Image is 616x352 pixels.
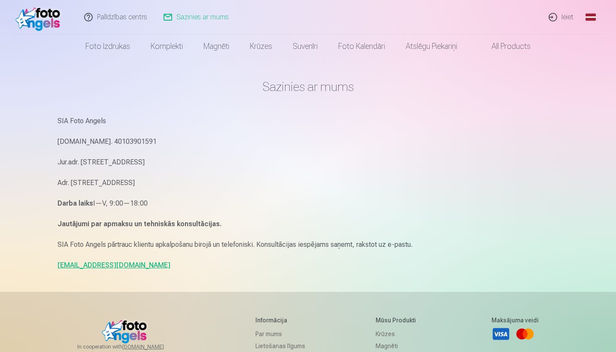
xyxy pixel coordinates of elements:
[58,136,559,148] p: [DOMAIN_NAME]. 40103901591
[492,325,510,343] a: Visa
[58,177,559,189] p: Adr. [STREET_ADDRESS]
[58,220,222,228] strong: Jautājumi par apmaksu un tehniskās konsultācijas.
[255,316,305,325] h5: Informācija
[492,316,539,325] h5: Maksājuma veidi
[58,115,559,127] p: SIA Foto Angels
[58,197,559,209] p: I—V, 9:00—18:00
[255,328,305,340] a: Par mums
[376,316,421,325] h5: Mūsu produkti
[58,79,559,94] h1: Sazinies ar mums
[376,328,421,340] a: Krūzes
[255,340,305,352] a: Lietošanas līgums
[58,239,559,251] p: SIA Foto Angels pārtrauc klientu apkalpošanu birojā un telefoniski. Konsultācijas iespējams saņem...
[240,34,282,58] a: Krūzes
[395,34,467,58] a: Atslēgu piekariņi
[282,34,328,58] a: Suvenīri
[58,261,170,269] a: [EMAIL_ADDRESS][DOMAIN_NAME]
[376,340,421,352] a: Magnēti
[328,34,395,58] a: Foto kalendāri
[15,3,65,31] img: /fa1
[140,34,193,58] a: Komplekti
[75,34,140,58] a: Foto izdrukas
[122,343,185,350] a: [DOMAIN_NAME]
[193,34,240,58] a: Magnēti
[77,343,185,350] span: In cooperation with
[467,34,541,58] a: All products
[516,325,534,343] a: Mastercard
[58,199,93,207] strong: Darba laiks
[58,156,559,168] p: Jur.adr. [STREET_ADDRESS]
